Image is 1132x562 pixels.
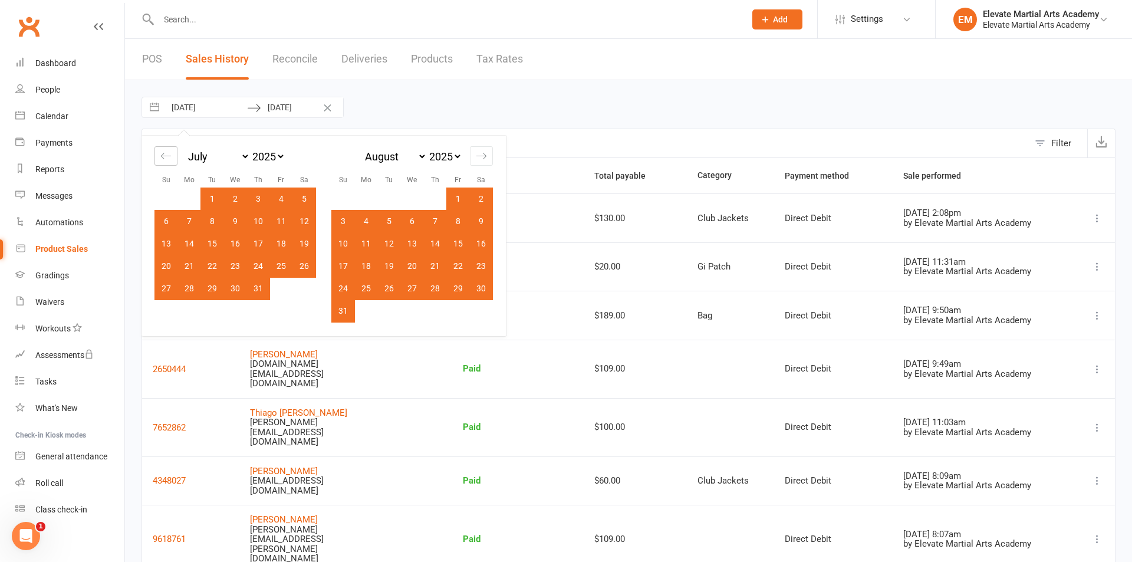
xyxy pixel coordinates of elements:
[447,188,470,210] td: Selected. Friday, August 1, 2025
[155,210,178,232] td: Selected. Sunday, July 6, 2025
[230,176,240,184] small: We
[903,539,1062,549] div: by Elevate Martial Arts Academy
[224,210,247,232] td: Selected. Wednesday, July 9, 2025
[332,255,355,277] td: Selected. Sunday, August 17, 2025
[270,188,293,210] td: Selected. Friday, July 4, 2025
[278,176,284,184] small: Fr
[463,422,573,432] div: Paid
[144,97,165,117] button: Interact with the calendar and add the check-in date for your trip.
[903,369,1062,379] div: by Elevate Martial Arts Academy
[903,428,1062,438] div: by Elevate Martial Arts Academy
[447,255,470,277] td: Selected. Friday, August 22, 2025
[594,262,676,272] div: $20.00
[424,277,447,300] td: Selected. Thursday, August 28, 2025
[35,244,88,254] div: Product Sales
[247,188,270,210] td: Selected. Thursday, July 3, 2025
[142,129,1029,157] input: Search by customer name, email or receipt number
[697,213,764,224] div: Club Jackets
[1029,129,1087,157] button: Filter
[250,407,347,418] a: Thiago [PERSON_NAME]
[903,359,1062,369] div: [DATE] 9:49am
[424,210,447,232] td: Selected. Thursday, August 7, 2025
[785,364,882,374] div: Direct Debit
[15,470,124,497] a: Roll call
[476,39,523,80] a: Tax Rates
[424,232,447,255] td: Selected. Thursday, August 14, 2025
[224,188,247,210] td: Selected. Wednesday, July 2, 2025
[401,255,424,277] td: Selected. Wednesday, August 20, 2025
[361,176,371,184] small: Mo
[341,39,387,80] a: Deliveries
[463,476,573,486] div: Paid
[378,277,401,300] td: Selected. Tuesday, August 26, 2025
[224,232,247,255] td: Selected. Wednesday, July 16, 2025
[155,232,178,255] td: Selected. Sunday, July 13, 2025
[250,476,356,495] div: [EMAIL_ADDRESS][DOMAIN_NAME]
[165,97,247,117] input: From
[15,395,124,422] a: What's New
[250,359,356,389] div: [DOMAIN_NAME][EMAIL_ADDRESS][DOMAIN_NAME]
[250,514,318,525] a: [PERSON_NAME]
[35,271,69,280] div: Gradings
[184,176,195,184] small: Mo
[35,377,57,386] div: Tasks
[12,522,40,550] iframe: Intercom live chat
[463,534,573,544] div: Paid
[470,255,493,277] td: Selected. Saturday, August 23, 2025
[35,324,71,333] div: Workouts
[470,277,493,300] td: Selected. Saturday, August 30, 2025
[785,311,882,321] div: Direct Debit
[594,311,676,321] div: $189.00
[470,210,493,232] td: Selected. Saturday, August 9, 2025
[300,176,308,184] small: Sa
[317,96,338,119] button: Clear Dates
[697,311,764,321] div: Bag
[477,176,485,184] small: Sa
[903,481,1062,491] div: by Elevate Martial Arts Academy
[332,277,355,300] td: Selected. Sunday, August 24, 2025
[153,362,186,376] button: 2650444
[141,136,506,336] div: Calendar
[785,169,862,183] button: Payment method
[15,262,124,289] a: Gradings
[35,403,78,413] div: What's New
[332,232,355,255] td: Selected. Sunday, August 10, 2025
[385,176,393,184] small: Tu
[201,210,224,232] td: Selected. Tuesday, July 8, 2025
[142,39,162,80] a: POS
[15,183,124,209] a: Messages
[903,418,1062,428] div: [DATE] 11:03am
[332,300,355,322] td: Selected. Sunday, August 31, 2025
[903,218,1062,228] div: by Elevate Martial Arts Academy
[983,9,1099,19] div: Elevate Martial Arts Academy
[201,277,224,300] td: Selected. Tuesday, July 29, 2025
[247,232,270,255] td: Selected. Thursday, July 17, 2025
[752,9,802,29] button: Add
[155,277,178,300] td: Selected. Sunday, July 27, 2025
[154,146,177,166] div: Move backward to switch to the previous month.
[903,208,1062,218] div: [DATE] 2:08pm
[851,6,883,32] span: Settings
[15,50,124,77] a: Dashboard
[153,420,186,435] button: 7652862
[35,505,87,514] div: Class check-in
[447,210,470,232] td: Selected. Friday, August 8, 2025
[250,466,318,476] a: [PERSON_NAME]
[355,232,378,255] td: Selected. Monday, August 11, 2025
[178,232,201,255] td: Selected. Monday, July 14, 2025
[594,476,676,486] div: $60.00
[594,422,676,432] div: $100.00
[411,39,453,80] a: Products
[270,232,293,255] td: Selected. Friday, July 18, 2025
[401,210,424,232] td: Selected. Wednesday, August 6, 2025
[35,452,107,461] div: General attendance
[470,232,493,255] td: Selected. Saturday, August 16, 2025
[378,232,401,255] td: Selected. Tuesday, August 12, 2025
[15,236,124,262] a: Product Sales
[35,58,76,68] div: Dashboard
[15,130,124,156] a: Payments
[35,218,83,227] div: Automations
[903,257,1062,267] div: [DATE] 11:31am
[293,210,316,232] td: Selected. Saturday, July 12, 2025
[463,262,573,272] div: Paid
